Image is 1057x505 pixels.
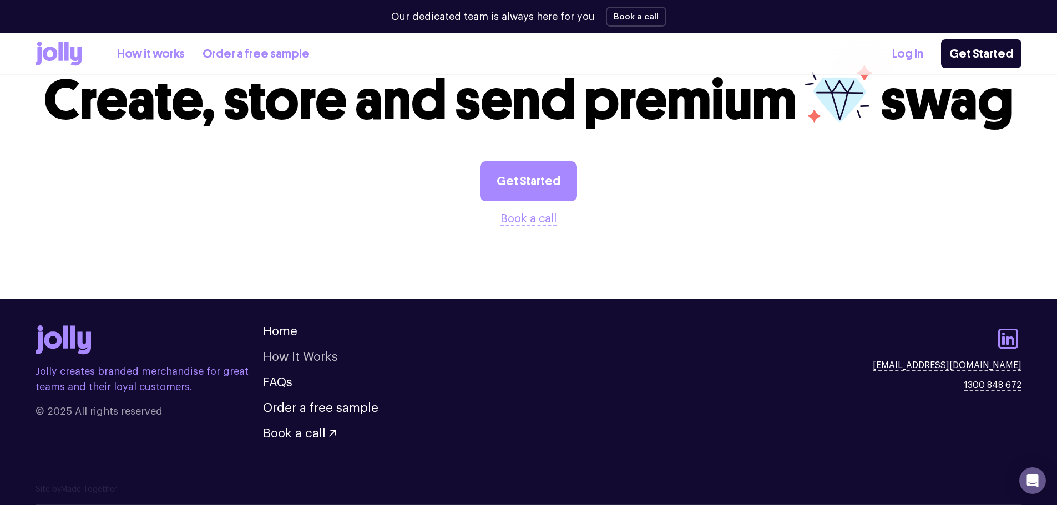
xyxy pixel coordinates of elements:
[892,45,923,63] a: Log In
[44,67,797,134] span: Create, store and send premium
[36,364,263,395] p: Jolly creates branded merchandise for great teams and their loyal customers.
[263,376,292,389] a: FAQs
[964,379,1021,392] a: 1300 848 672
[480,161,577,201] a: Get Started
[263,427,326,440] span: Book a call
[263,325,297,338] a: Home
[391,9,595,24] p: Our dedicated team is always here for you
[500,210,557,228] button: Book a call
[881,67,1013,134] span: swag
[873,359,1021,372] a: [EMAIL_ADDRESS][DOMAIN_NAME]
[606,7,666,27] button: Book a call
[61,486,117,493] a: Made Together
[263,427,336,440] button: Book a call
[36,404,263,419] span: © 2025 All rights reserved
[1019,467,1046,494] div: Open Intercom Messenger
[263,402,378,414] a: Order a free sample
[36,484,1021,496] p: Site by
[203,45,310,63] a: Order a free sample
[117,45,185,63] a: How it works
[941,39,1021,68] a: Get Started
[263,351,338,363] a: How It Works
